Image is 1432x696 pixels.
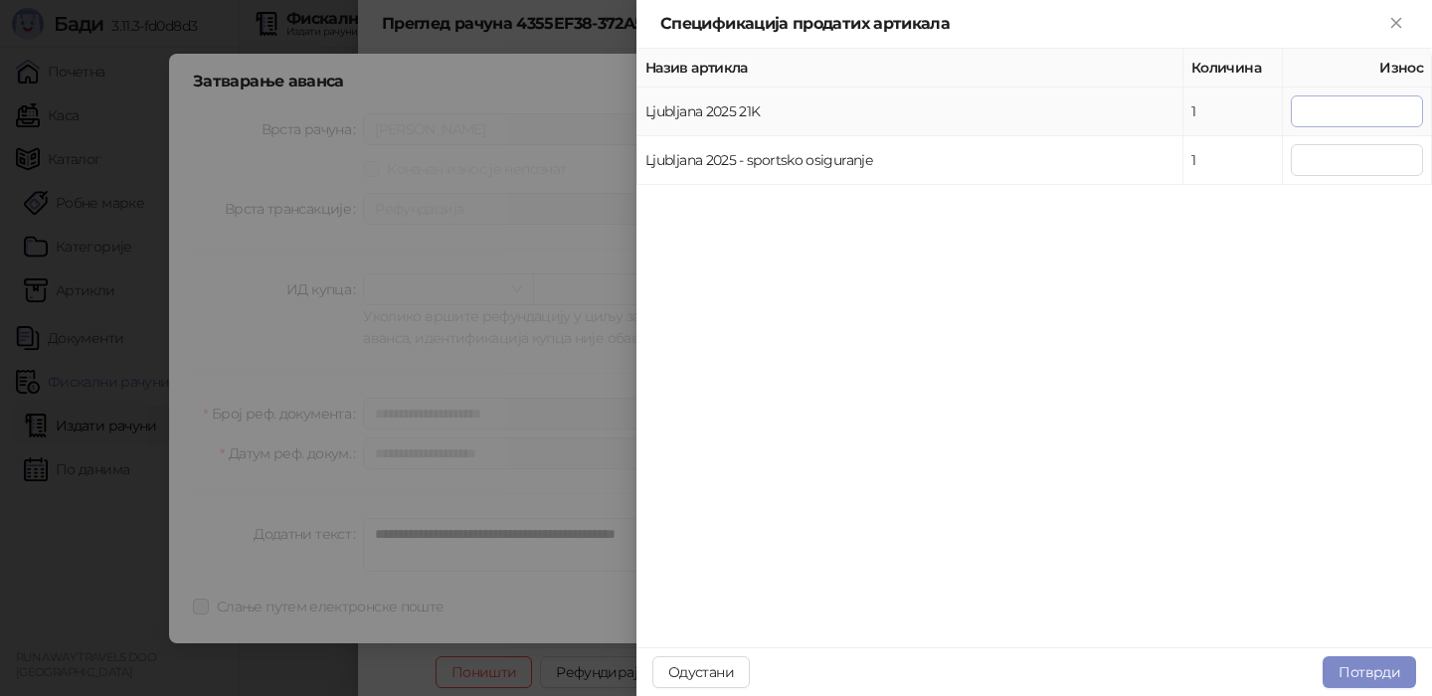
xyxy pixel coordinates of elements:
[1183,49,1283,87] th: Количина
[1183,136,1283,185] td: 1
[652,656,750,688] button: Одустани
[637,136,1183,185] td: Ljubljana 2025 - sportsko osiguranje
[660,12,1384,36] div: Спецификација продатих артикала
[1183,87,1283,136] td: 1
[1323,656,1416,688] button: Потврди
[637,87,1183,136] td: Ljubljana 2025 21K
[637,49,1183,87] th: Назив артикла
[1283,49,1432,87] th: Износ
[1384,12,1408,36] button: Close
